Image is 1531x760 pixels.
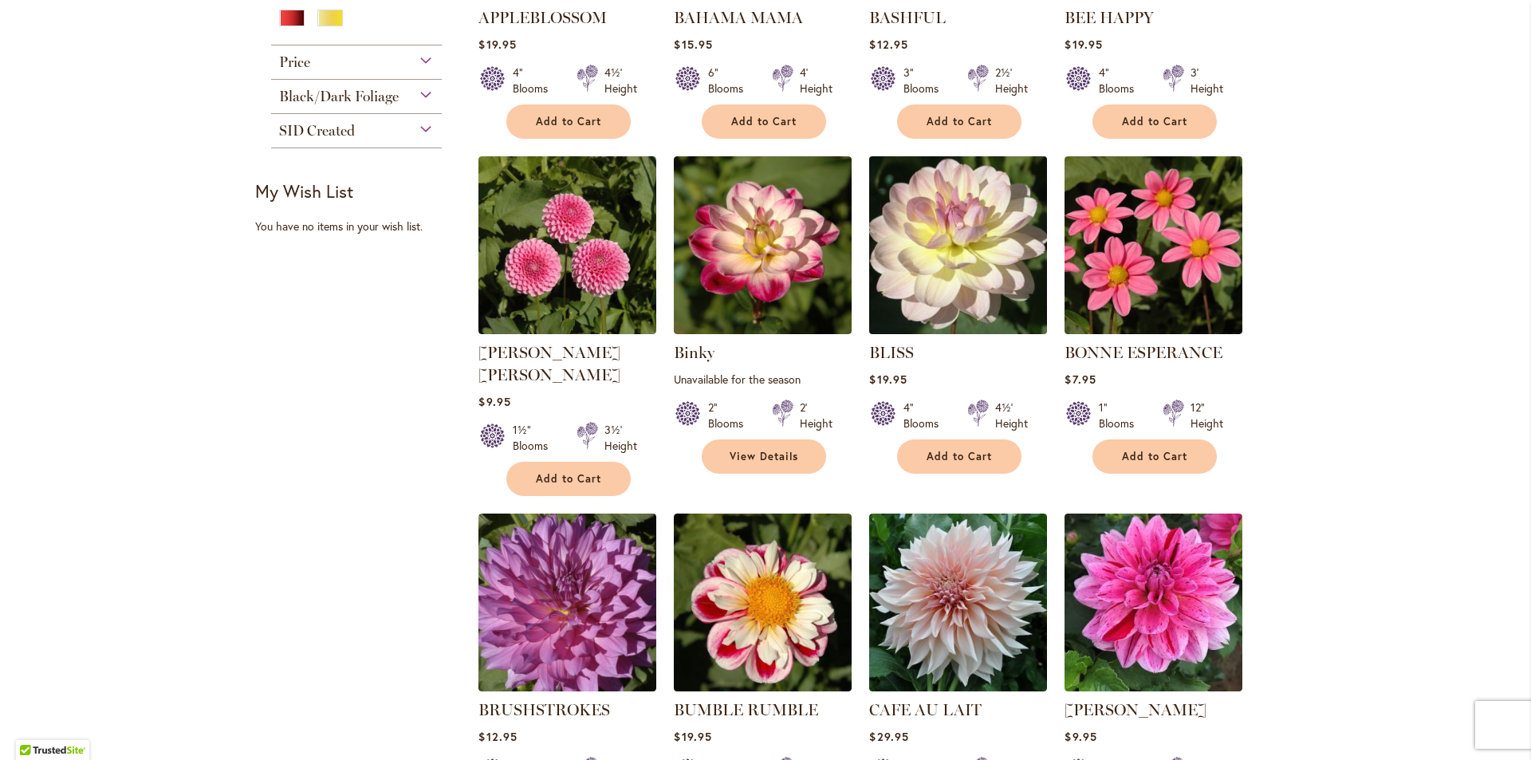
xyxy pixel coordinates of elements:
[869,679,1047,695] a: Café Au Lait
[702,104,826,139] button: Add to Cart
[869,729,908,744] span: $29.95
[869,514,1047,691] img: Café Au Lait
[674,729,711,744] span: $19.95
[1065,729,1096,744] span: $9.95
[478,8,607,27] a: APPLEBLOSSOM
[903,400,948,431] div: 4" Blooms
[478,37,516,52] span: $19.95
[1065,37,1102,52] span: $19.95
[1065,514,1242,691] img: CHA CHING
[478,156,656,334] img: BETTY ANNE
[674,700,818,719] a: BUMBLE RUMBLE
[865,152,1052,338] img: BLISS
[1092,439,1217,474] button: Add to Cart
[869,37,907,52] span: $12.95
[897,104,1021,139] button: Add to Cart
[506,104,631,139] button: Add to Cart
[478,394,510,409] span: $9.95
[513,422,557,454] div: 1½" Blooms
[536,115,601,128] span: Add to Cart
[478,679,656,695] a: BRUSHSTROKES
[708,400,753,431] div: 2" Blooms
[708,65,753,96] div: 6" Blooms
[1065,679,1242,695] a: CHA CHING
[869,372,907,387] span: $19.95
[1191,65,1223,96] div: 3' Height
[702,439,826,474] a: View Details
[800,400,832,431] div: 2' Height
[1099,65,1143,96] div: 4" Blooms
[1065,8,1154,27] a: BEE HAPPY
[279,53,310,71] span: Price
[478,322,656,337] a: BETTY ANNE
[513,65,557,96] div: 4" Blooms
[674,37,712,52] span: $15.95
[903,65,948,96] div: 3" Blooms
[1191,400,1223,431] div: 12" Height
[995,65,1028,96] div: 2½' Height
[279,88,399,105] span: Black/Dark Foliage
[478,700,610,719] a: BRUSHSTROKES
[869,700,982,719] a: CAFE AU LAIT
[279,122,355,140] span: SID Created
[536,472,601,486] span: Add to Cart
[674,679,852,695] a: BUMBLE RUMBLE
[731,115,797,128] span: Add to Cart
[478,729,517,744] span: $12.95
[869,343,914,362] a: BLISS
[897,439,1021,474] button: Add to Cart
[869,322,1047,337] a: BLISS
[478,343,620,384] a: [PERSON_NAME] [PERSON_NAME]
[1099,400,1143,431] div: 1" Blooms
[1122,115,1187,128] span: Add to Cart
[1065,343,1222,362] a: BONNE ESPERANCE
[255,219,468,234] div: You have no items in your wish list.
[1065,156,1242,334] img: BONNE ESPERANCE
[674,8,803,27] a: BAHAMA MAMA
[674,322,852,337] a: Binky
[604,422,637,454] div: 3½' Height
[604,65,637,96] div: 4½' Height
[1065,700,1206,719] a: [PERSON_NAME]
[800,65,832,96] div: 4' Height
[1065,372,1096,387] span: $7.95
[506,462,631,496] button: Add to Cart
[869,8,946,27] a: BASHFUL
[995,400,1028,431] div: 4½' Height
[674,156,852,334] img: Binky
[927,115,992,128] span: Add to Cart
[1122,450,1187,463] span: Add to Cart
[730,450,798,463] span: View Details
[674,343,714,362] a: Binky
[255,179,353,203] strong: My Wish List
[927,450,992,463] span: Add to Cart
[674,372,852,387] p: Unavailable for the season
[674,514,852,691] img: BUMBLE RUMBLE
[478,514,656,691] img: BRUSHSTROKES
[1065,322,1242,337] a: BONNE ESPERANCE
[1092,104,1217,139] button: Add to Cart
[12,703,57,748] iframe: Launch Accessibility Center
